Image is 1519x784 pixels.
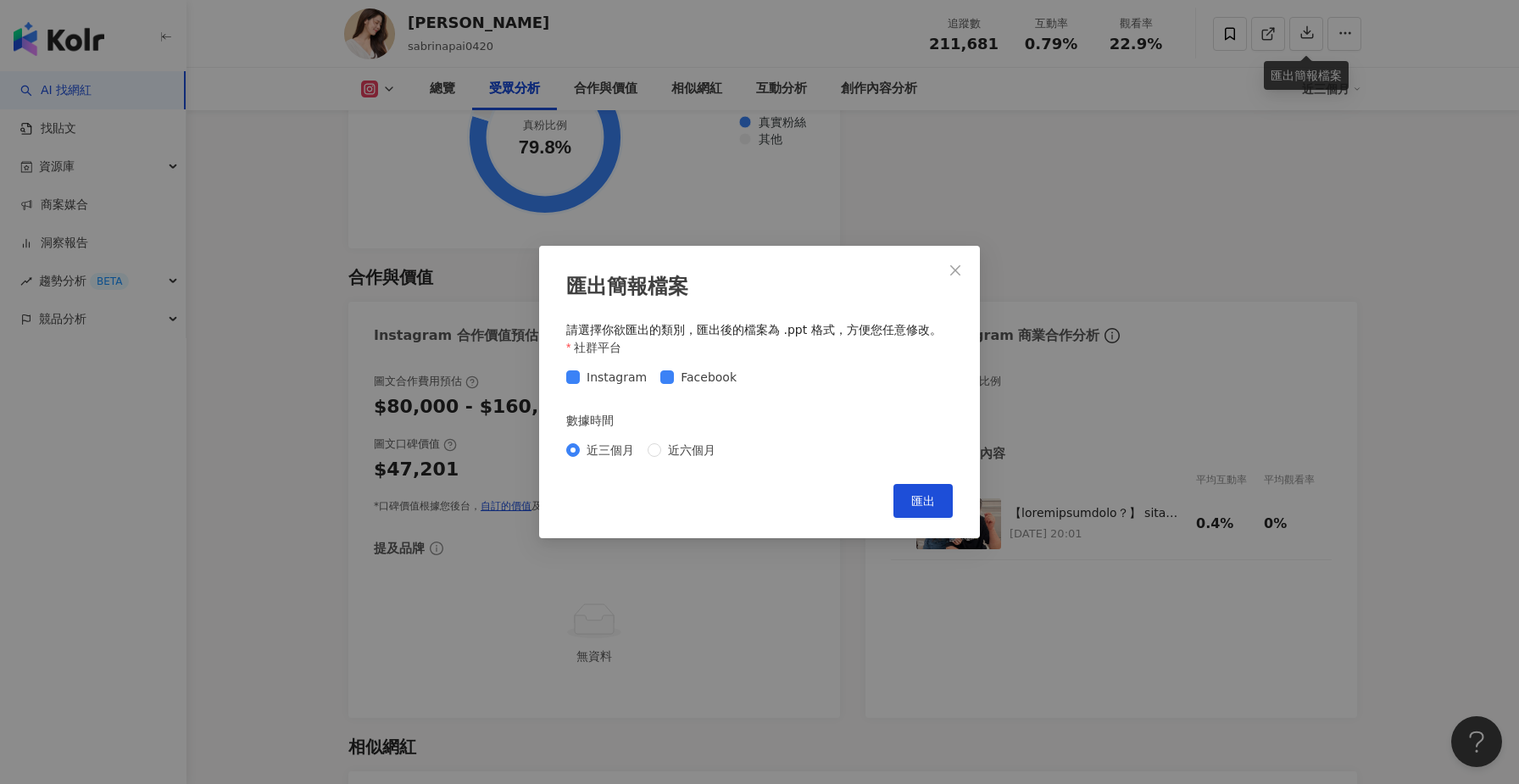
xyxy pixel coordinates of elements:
span: 近三個月 [580,441,641,459]
label: 數據時間 [566,411,626,430]
span: 近六個月 [661,441,722,459]
button: 匯出 [893,484,953,518]
button: Close [938,253,972,287]
span: Instagram [580,368,654,386]
span: 匯出 [911,494,935,508]
label: 社群平台 [566,338,634,357]
span: Facebook [674,368,743,386]
span: close [949,264,962,277]
div: 請選擇你欲匯出的類別，匯出後的檔案為 .ppt 格式，方便您任意修改。 [566,322,953,339]
div: 匯出簡報檔案 [566,273,953,302]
